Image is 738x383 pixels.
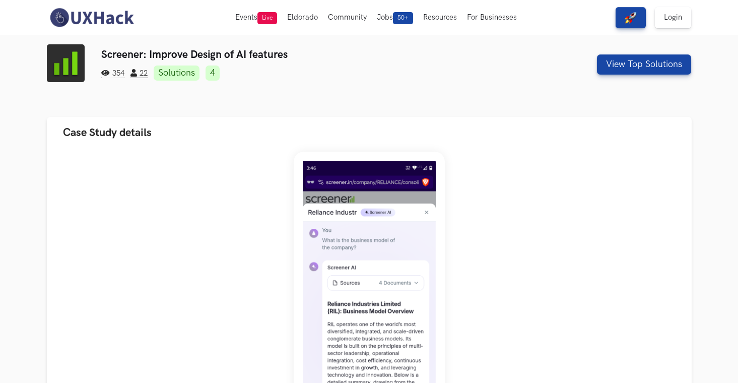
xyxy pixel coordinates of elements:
span: 22 [130,69,148,78]
img: rocket [625,12,637,24]
span: 50+ [393,12,413,24]
button: View Top Solutions [597,54,691,75]
a: 4 [206,66,220,81]
h3: Screener: Improve Design of AI features [101,48,528,61]
button: Case Study details [47,117,692,149]
img: Screener logo [47,44,85,82]
span: 354 [101,69,124,78]
img: UXHack-logo.png [47,7,137,28]
span: Case Study details [63,126,152,140]
span: Live [257,12,277,24]
a: Login [655,7,691,28]
a: Solutions [154,66,199,81]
